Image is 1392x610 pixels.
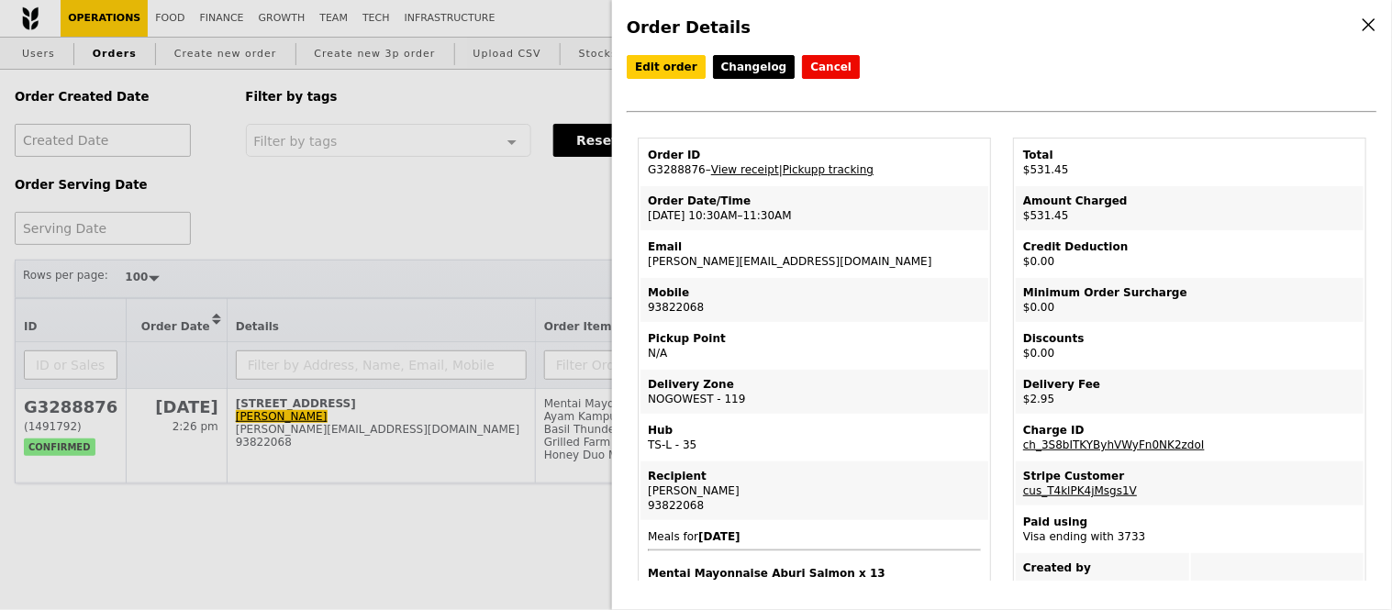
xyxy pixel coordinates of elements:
[1016,324,1364,368] td: $0.00
[1023,148,1356,162] div: Total
[1016,140,1364,184] td: $531.45
[1023,438,1205,451] a: ch_3S8bITKYByhVWyFn0NK2zdoI
[1016,232,1364,276] td: $0.00
[713,55,796,79] a: Changelog
[627,55,706,79] a: Edit order
[648,377,981,392] div: Delivery Zone
[640,324,988,368] td: N/A
[1023,469,1356,483] div: Stripe Customer
[640,278,988,322] td: 93822068
[648,566,981,581] h4: Mentai Mayonnaise Aburi Salmon x 13
[640,186,988,230] td: [DATE] 10:30AM–11:30AM
[640,416,988,460] td: TS-L - 35
[648,483,981,498] div: [PERSON_NAME]
[640,140,988,184] td: G3288876
[1023,285,1356,300] div: Minimum Order Surcharge
[648,194,981,208] div: Order Date/Time
[1023,194,1356,208] div: Amount Charged
[711,163,779,176] a: View receipt
[648,285,981,300] div: Mobile
[640,232,988,276] td: [PERSON_NAME][EMAIL_ADDRESS][DOMAIN_NAME]
[640,370,988,414] td: NOGOWEST - 119
[648,498,981,513] div: 93822068
[648,469,981,483] div: Recipient
[627,17,751,37] span: Order Details
[1016,278,1364,322] td: $0.00
[783,163,874,176] a: Pickupp tracking
[1023,484,1137,497] a: cus_T4klPK4jMsgs1V
[648,423,981,438] div: Hub
[648,148,981,162] div: Order ID
[1016,370,1364,414] td: $2.95
[1016,186,1364,230] td: $531.45
[802,55,860,79] button: Cancel
[779,163,874,176] span: |
[1016,507,1364,551] td: Visa ending with 3733
[706,163,711,176] span: –
[1023,377,1356,392] div: Delivery Fee
[1023,239,1356,254] div: Credit Deduction
[648,239,981,254] div: Email
[648,331,981,346] div: Pickup Point
[1023,515,1356,529] div: Paid using
[1023,331,1356,346] div: Discounts
[1023,423,1356,438] div: Charge ID
[1023,560,1182,575] div: Created by
[698,530,741,543] b: [DATE]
